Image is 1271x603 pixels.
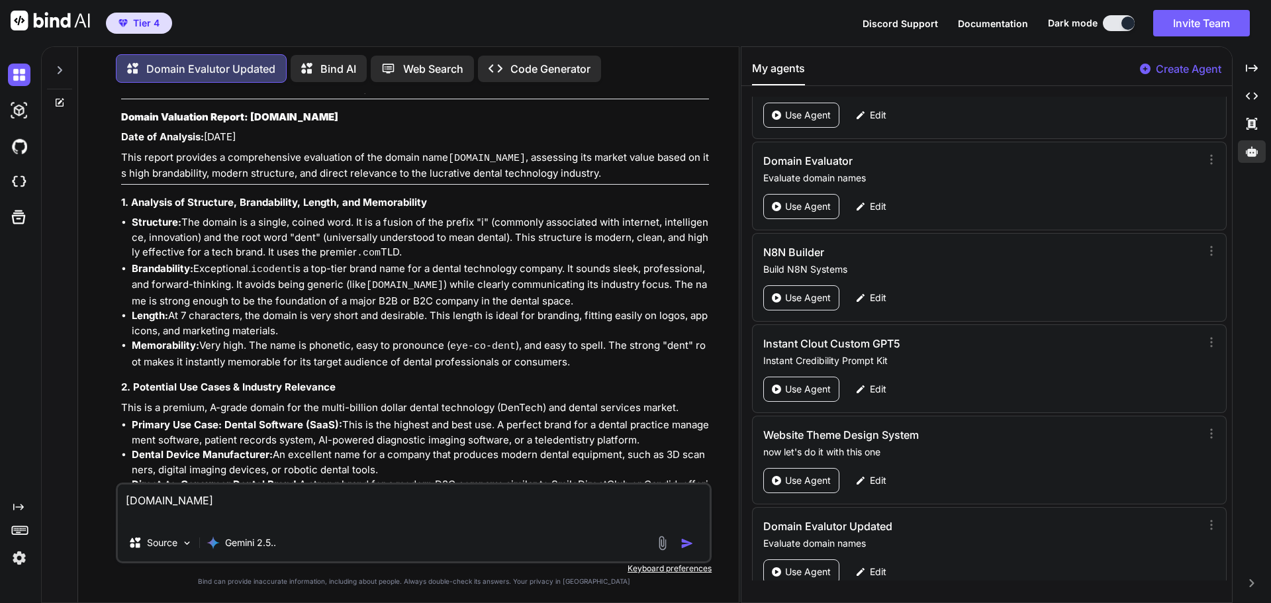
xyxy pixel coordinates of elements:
p: Use Agent [785,383,831,396]
p: Code Generator [510,61,590,77]
p: Bind can provide inaccurate information, including about people. Always double-check its answers.... [116,577,712,586]
p: Edit [870,291,886,304]
p: Edit [870,200,886,213]
img: icon [681,537,694,550]
li: The domain is a single, coined word. It is a fusion of the prefix "i" (commonly associated with i... [132,215,709,261]
p: This report provides a comprehensive evaluation of the domain name , assessing its market value b... [121,150,709,181]
strong: Length: [132,309,168,322]
strong: Domain Valuation Report: [DOMAIN_NAME] [121,111,338,123]
p: Edit [870,565,886,579]
p: Use Agent [785,291,831,304]
img: Bind AI [11,11,90,30]
span: Documentation [958,18,1028,29]
p: Create Agent [1156,61,1221,77]
button: My agents [752,60,805,85]
strong: 2. Potential Use Cases & Industry Relevance [121,381,336,393]
li: At 7 characters, the domain is very short and desirable. This length is ideal for branding, fitti... [132,308,709,338]
p: Edit [870,383,886,396]
h3: Domain Evaluator [763,153,1066,169]
li: Very high. The name is phonetic, easy to pronounce ( ), and easy to spell. The strong "dent" root... [132,338,709,369]
img: Gemini 2.5 Pro [207,536,220,549]
code: .com [357,248,381,259]
p: Evaluate domain names [763,171,1196,185]
button: Invite Team [1153,10,1250,36]
img: githubDark [8,135,30,158]
li: An excellent name for a company that produces modern dental equipment, such as 3D scanners, digit... [132,447,709,477]
button: premiumTier 4 [106,13,172,34]
textarea: [DOMAIN_NAME] [118,485,710,524]
p: Use Agent [785,109,831,122]
p: Gemini 2.5.. [225,536,276,549]
span: Dark mode [1048,17,1098,30]
p: Keyboard preferences [116,563,712,574]
img: premium [118,19,128,27]
p: Source [147,536,177,549]
h3: Website Theme Design System [763,427,1066,443]
li: Exceptional. is a top-tier brand name for a dental technology company. It sounds sleek, professio... [132,261,709,309]
h3: N8N Builder [763,244,1066,260]
strong: Date of Analysis: [121,130,204,143]
span: Tier 4 [133,17,160,30]
button: Documentation [958,17,1028,30]
code: eye-co-dent [450,341,516,352]
strong: 1. Analysis of Structure, Brandability, Length, and Memorability [121,196,427,209]
p: Edit [870,109,886,122]
img: attachment [655,535,670,551]
strong: Dental Device Manufacturer: [132,448,273,461]
img: darkAi-studio [8,99,30,122]
p: [DATE] [121,130,709,145]
p: Bind AI [320,61,356,77]
code: [DOMAIN_NAME] [366,280,444,291]
p: Web Search [403,61,463,77]
p: Use Agent [785,200,831,213]
p: This is a premium, A-grade domain for the multi-billion dollar dental technology (DenTech) and de... [121,400,709,416]
p: Use Agent [785,474,831,487]
strong: Primary Use Case: Dental Software (SaaS): [132,418,342,431]
p: Build N8N Systems [763,263,1196,276]
strong: Brandability: [132,262,193,275]
p: Edit [870,474,886,487]
button: Discord Support [863,17,938,30]
code: [DOMAIN_NAME] [448,153,526,164]
li: This is the highest and best use. A perfect brand for a dental practice management software, pati... [132,418,709,447]
strong: Structure: [132,216,181,228]
img: cloudideIcon [8,171,30,193]
p: Evaluate domain names [763,537,1196,550]
p: now let's do it with this one [763,445,1196,459]
p: Instant Credibility Prompt Kit [763,354,1196,367]
img: Pick Models [181,537,193,549]
strong: Memorability: [132,339,199,351]
li: A strong brand for a modern D2C company, similar to SmileDirectClub or Candid, offering services ... [132,477,709,507]
code: icodent [251,264,293,275]
p: Use Agent [785,565,831,579]
h3: Instant Clout Custom GPT5 [763,336,1066,351]
img: darkChat [8,64,30,86]
img: settings [8,547,30,569]
strong: Direct-to-Consumer Dental Brand: [132,478,299,490]
span: Discord Support [863,18,938,29]
p: Domain Evalutor Updated [146,61,275,77]
h3: Domain Evalutor Updated [763,518,1066,534]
